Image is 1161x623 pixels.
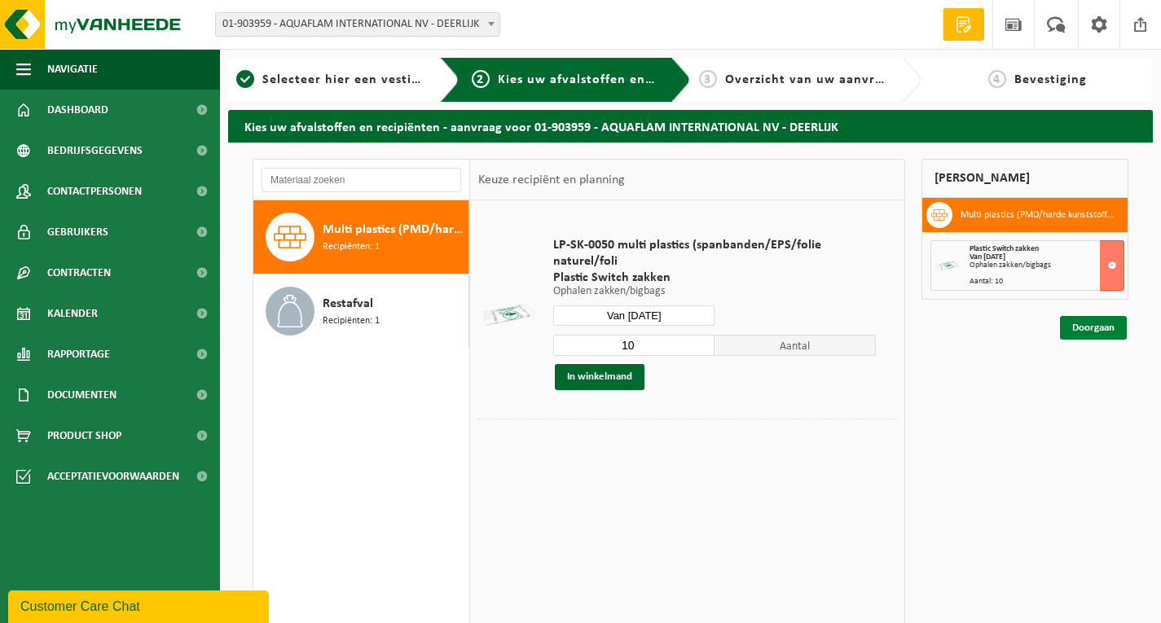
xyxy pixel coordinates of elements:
p: Ophalen zakken/bigbags [553,286,876,297]
div: Ophalen zakken/bigbags [970,261,1124,270]
button: Restafval Recipiënten: 1 [253,274,469,348]
iframe: chat widget [8,587,272,623]
span: Bevestiging [1014,73,1087,86]
span: Product Shop [47,415,121,456]
div: Aantal: 10 [970,278,1124,286]
span: Plastic Switch zakken [970,244,1039,253]
span: Contactpersonen [47,171,142,212]
span: Kalender [47,293,98,334]
span: Kies uw afvalstoffen en recipiënten [498,73,722,86]
span: 3 [699,70,717,88]
a: Doorgaan [1060,316,1127,340]
button: In winkelmand [555,364,644,390]
span: LP-SK-0050 multi plastics (spanbanden/EPS/folie naturel/foli [553,237,876,270]
span: Overzicht van uw aanvraag [725,73,897,86]
span: 01-903959 - AQUAFLAM INTERNATIONAL NV - DEERLIJK [215,12,500,37]
span: 2 [472,70,490,88]
h3: Multi plastics (PMD/harde kunststoffen/spanbanden/EPS/folie naturel/folie gemengd) [961,202,1115,228]
span: Multi plastics (PMD/harde kunststoffen/spanbanden/EPS/folie naturel/folie gemengd) [323,220,464,239]
span: Dashboard [47,90,108,130]
span: Navigatie [47,49,98,90]
span: 01-903959 - AQUAFLAM INTERNATIONAL NV - DEERLIJK [216,13,499,36]
span: Gebruikers [47,212,108,252]
span: Documenten [47,375,117,415]
h2: Kies uw afvalstoffen en recipiënten - aanvraag voor 01-903959 - AQUAFLAM INTERNATIONAL NV - DEERLIJK [228,110,1153,142]
span: Rapportage [47,334,110,375]
strong: Van [DATE] [970,252,1005,261]
span: Aantal [715,335,876,356]
a: 1Selecteer hier een vestiging [236,70,427,90]
span: Restafval [323,294,373,314]
span: 1 [236,70,254,88]
button: Multi plastics (PMD/harde kunststoffen/spanbanden/EPS/folie naturel/folie gemengd) Recipiënten: 1 [253,200,469,274]
span: Recipiënten: 1 [323,239,380,255]
span: 4 [988,70,1006,88]
span: Bedrijfsgegevens [47,130,143,171]
span: Plastic Switch zakken [553,270,876,286]
span: Acceptatievoorwaarden [47,456,179,497]
span: Recipiënten: 1 [323,314,380,329]
div: [PERSON_NAME] [921,159,1128,198]
div: Keuze recipiënt en planning [470,160,633,200]
input: Selecteer datum [553,305,715,326]
input: Materiaal zoeken [262,168,461,192]
span: Selecteer hier een vestiging [262,73,438,86]
span: Contracten [47,252,111,293]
